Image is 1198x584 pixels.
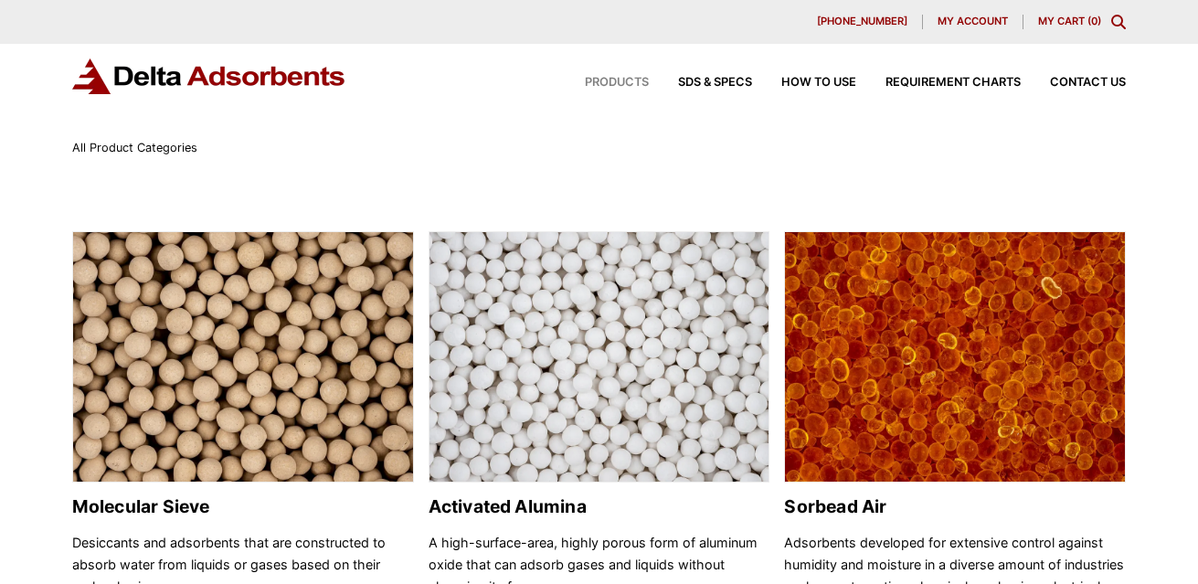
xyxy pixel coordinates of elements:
[938,16,1008,27] span: My account
[1091,15,1097,27] span: 0
[678,77,752,89] span: SDS & SPECS
[856,77,1021,89] a: Requirement Charts
[1111,15,1126,29] div: Toggle Modal Content
[556,77,649,89] a: Products
[429,232,769,483] img: Activated Alumina
[784,496,1126,517] h2: Sorbead Air
[781,77,856,89] span: How to Use
[1050,77,1126,89] span: Contact Us
[72,496,414,517] h2: Molecular Sieve
[72,141,197,154] span: All Product Categories
[885,77,1021,89] span: Requirement Charts
[649,77,752,89] a: SDS & SPECS
[752,77,856,89] a: How to Use
[585,77,649,89] span: Products
[1038,15,1101,27] a: My Cart (0)
[923,15,1023,29] a: My account
[429,496,770,517] h2: Activated Alumina
[1021,77,1126,89] a: Contact Us
[73,232,413,483] img: Molecular Sieve
[72,58,346,94] img: Delta Adsorbents
[785,232,1125,483] img: Sorbead Air
[817,16,907,27] span: [PHONE_NUMBER]
[802,15,923,29] a: [PHONE_NUMBER]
